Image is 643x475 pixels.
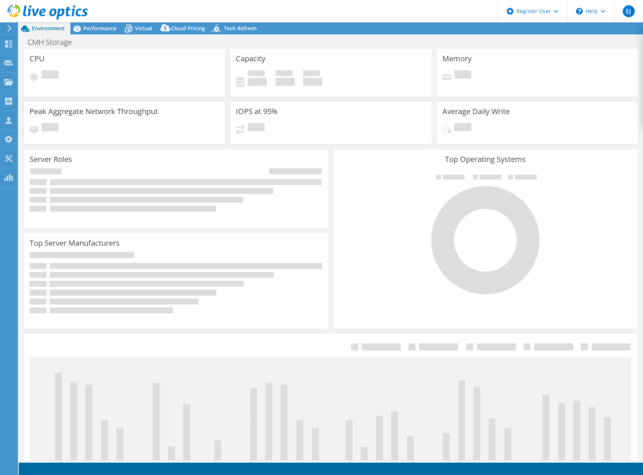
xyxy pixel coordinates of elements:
[248,78,267,86] h4: 0 GiB
[42,70,58,80] span: Pending
[30,239,120,247] h3: Top Server Manufacturers
[275,70,292,78] span: Free
[303,78,322,86] h4: 0 GiB
[32,25,65,32] span: Environment
[303,70,320,78] span: Total
[30,107,158,116] h3: Peak Aggregate Network Throughput
[171,25,205,32] span: Cloud Pricing
[224,25,257,32] span: Tech Refresh
[236,107,278,116] h3: IOPS at 95%
[30,55,45,63] h3: CPU
[576,8,583,15] svg: \n
[275,78,295,86] h4: 0 GiB
[236,55,265,63] h3: Capacity
[454,70,471,80] span: Pending
[83,25,116,32] span: Performance
[442,107,510,116] h3: Average Daily Write
[248,123,265,133] span: Pending
[339,155,632,163] h3: Top Operating Systems
[30,155,72,163] h3: Server Roles
[24,38,83,46] h1: CMH Storage
[135,25,152,32] span: Virtual
[442,55,472,63] h3: Memory
[623,5,635,17] span: EJ
[248,70,265,78] span: Used
[42,123,58,133] span: Pending
[454,123,471,133] span: Pending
